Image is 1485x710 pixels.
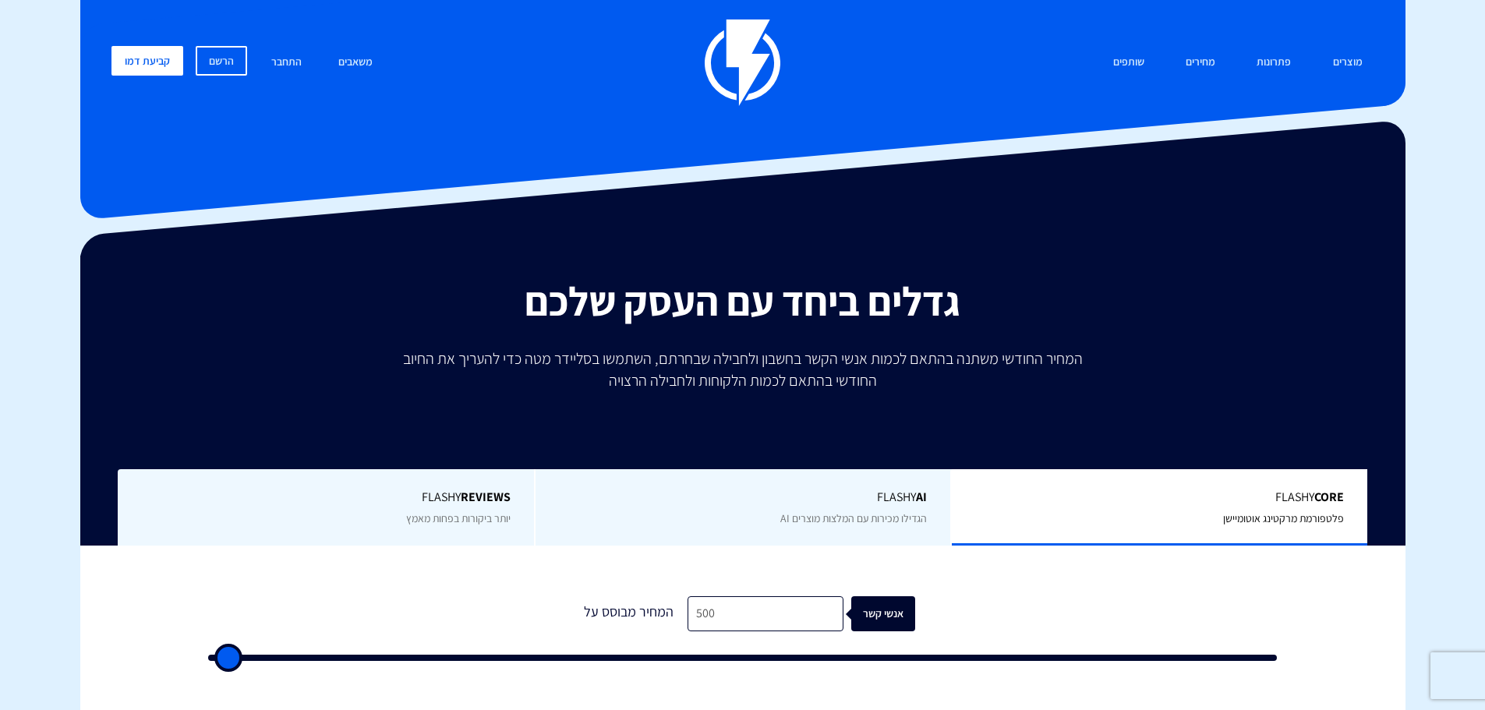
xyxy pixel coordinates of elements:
span: Flashy [975,489,1344,507]
b: AI [916,489,927,505]
span: יותר ביקורות בפחות מאמץ [406,511,511,525]
span: הגדילו מכירות עם המלצות מוצרים AI [780,511,927,525]
span: פלטפורמת מרקטינג אוטומיישן [1223,511,1344,525]
a: קביעת דמו [111,46,183,76]
a: שותפים [1101,46,1156,79]
a: מחירים [1174,46,1227,79]
div: המחיר מבוסס על [571,596,688,631]
a: משאבים [327,46,384,79]
a: פתרונות [1245,46,1303,79]
a: הרשם [196,46,247,76]
span: Flashy [141,489,511,507]
p: המחיר החודשי משתנה בהתאם לכמות אנשי הקשר בחשבון ולחבילה שבחרתם, השתמשו בסליידר מטה כדי להעריך את ... [392,348,1094,391]
a: מוצרים [1321,46,1374,79]
b: REVIEWS [461,489,511,505]
a: התחבר [260,46,313,79]
h2: גדלים ביחד עם העסק שלכם [92,279,1394,323]
div: אנשי קשר [859,596,923,631]
span: Flashy [559,489,928,507]
b: Core [1314,489,1344,505]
